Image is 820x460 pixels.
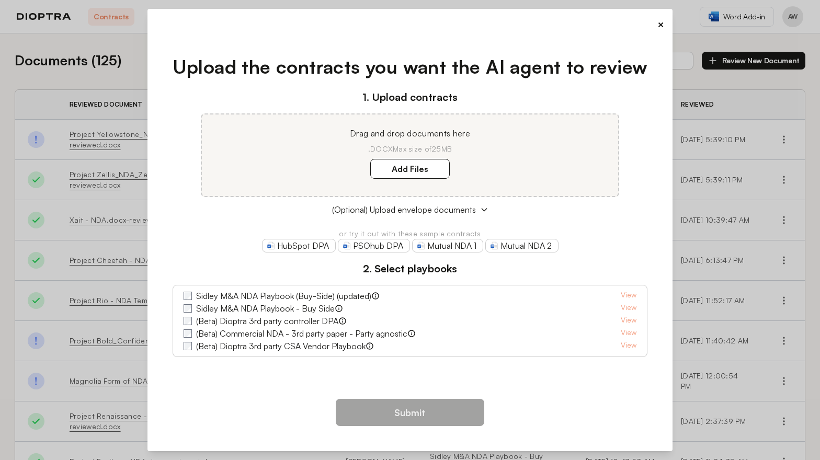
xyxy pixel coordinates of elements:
[621,327,636,340] a: View
[332,203,476,216] span: (Optional) Upload envelope documents
[338,239,410,252] a: PSOhub DPA
[336,399,484,426] button: Submit
[214,144,606,154] p: .DOCX Max size of 25MB
[196,327,407,340] label: (Beta) Commercial NDA - 3rd party paper - Party agnostic
[196,340,366,352] label: (Beta) Dioptra 3rd party CSA Vendor Playbook
[485,239,559,252] a: Mutual NDA 2
[196,302,335,315] label: Sidley M&A NDA Playbook - Buy Side
[621,340,636,352] a: View
[214,127,606,140] p: Drag and drop documents here
[621,290,636,302] a: View
[370,159,450,179] label: Add Files
[657,17,664,32] button: ×
[173,203,648,216] button: (Optional) Upload envelope documents
[196,290,371,302] label: Sidley M&A NDA Playbook (Buy-Side) (updated)
[621,315,636,327] a: View
[173,228,648,239] p: or try it out with these sample contracts
[262,239,336,252] a: HubSpot DPA
[173,89,648,105] h3: 1. Upload contracts
[196,315,338,327] label: (Beta) Dioptra 3rd party controller DPA
[412,239,483,252] a: Mutual NDA 1
[173,261,648,277] h3: 2. Select playbooks
[621,302,636,315] a: View
[173,53,648,81] h1: Upload the contracts you want the AI agent to review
